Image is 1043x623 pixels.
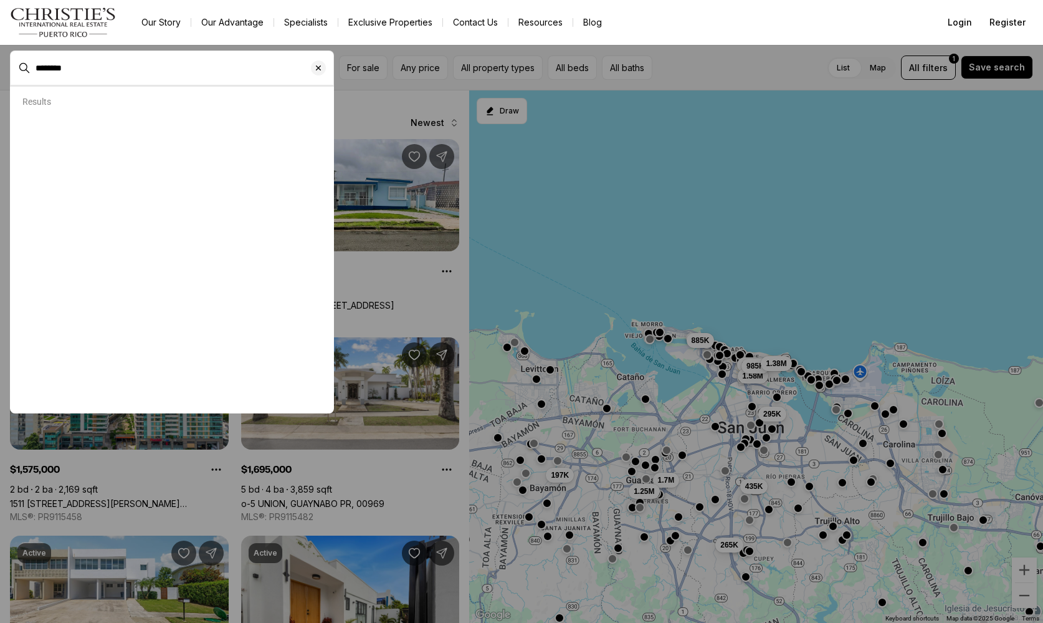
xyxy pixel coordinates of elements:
[191,14,274,31] a: Our Advantage
[573,14,612,31] a: Blog
[22,97,51,107] p: Results
[982,10,1033,35] button: Register
[508,14,573,31] a: Resources
[338,14,442,31] a: Exclusive Properties
[311,51,333,85] button: Clear search input
[131,14,191,31] a: Our Story
[10,7,117,37] img: logo
[443,14,508,31] button: Contact Us
[274,14,338,31] a: Specialists
[989,17,1026,27] span: Register
[940,10,979,35] button: Login
[948,17,972,27] span: Login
